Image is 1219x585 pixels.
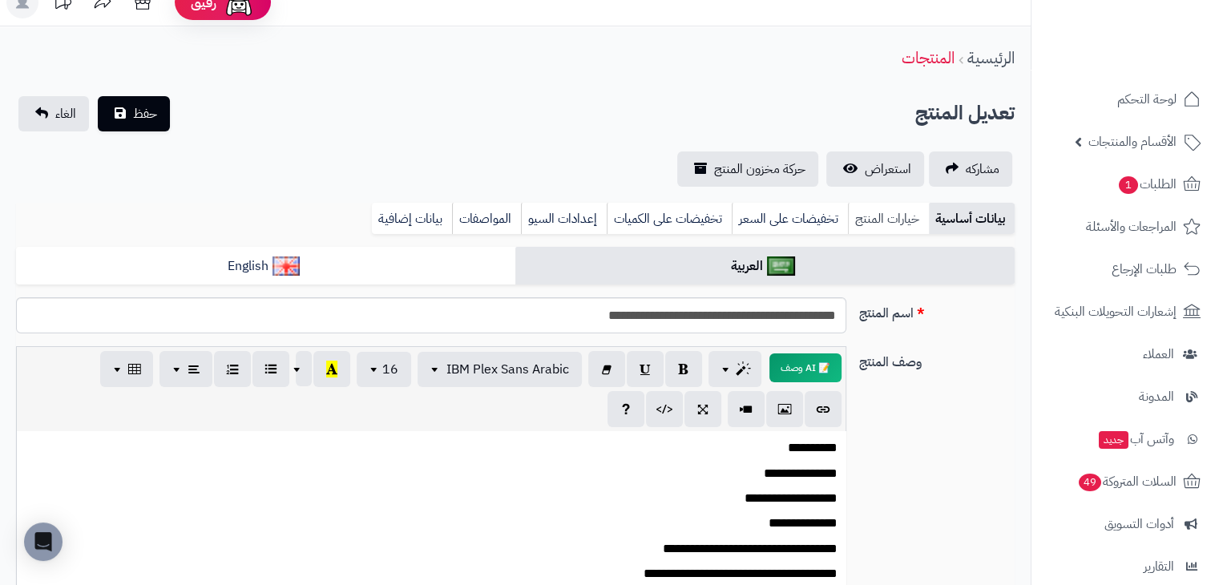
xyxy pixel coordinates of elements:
[1144,555,1174,578] span: التقارير
[865,159,911,179] span: استعراض
[133,104,157,123] span: حفظ
[1117,88,1177,111] span: لوحة التحكم
[16,247,515,286] a: English
[1041,208,1209,246] a: المراجعات والأسئلة
[1055,301,1177,323] span: إشعارات التحويلات البنكية
[446,360,569,379] span: IBM Plex Sans Arabic
[1041,505,1209,543] a: أدوات التسويق
[1041,420,1209,458] a: وآتس آبجديد
[915,97,1015,130] h2: تعديل المنتج
[515,247,1015,286] a: العربية
[902,46,955,70] a: المنتجات
[24,522,63,561] div: Open Intercom Messenger
[521,203,607,235] a: إعدادات السيو
[1119,176,1138,194] span: 1
[1088,131,1177,153] span: الأقسام والمنتجات
[929,203,1015,235] a: بيانات أساسية
[1117,173,1177,196] span: الطلبات
[677,151,818,187] a: حركة مخزون المنتج
[1104,513,1174,535] span: أدوات التسويق
[1077,470,1177,493] span: السلات المتروكة
[853,346,1021,372] label: وصف المنتج
[1097,428,1174,450] span: وآتس آب
[1139,385,1174,408] span: المدونة
[769,353,842,382] button: 📝 AI وصف
[1099,431,1128,449] span: جديد
[929,151,1012,187] a: مشاركه
[853,297,1021,323] label: اسم المنتج
[18,96,89,131] a: الغاء
[966,159,999,179] span: مشاركه
[98,96,170,131] button: حفظ
[848,203,929,235] a: خيارات المنتج
[357,352,411,387] button: 16
[1041,292,1209,331] a: إشعارات التحويلات البنكية
[1041,80,1209,119] a: لوحة التحكم
[714,159,805,179] span: حركة مخزون المنتج
[382,360,398,379] span: 16
[826,151,924,187] a: استعراض
[55,104,76,123] span: الغاء
[1041,250,1209,288] a: طلبات الإرجاع
[1143,343,1174,365] span: العملاء
[418,352,582,387] button: IBM Plex Sans Arabic
[272,256,301,276] img: English
[1041,335,1209,373] a: العملاء
[1079,474,1101,491] span: 49
[452,203,521,235] a: المواصفات
[767,256,795,276] img: العربية
[1112,258,1177,280] span: طلبات الإرجاع
[967,46,1015,70] a: الرئيسية
[607,203,732,235] a: تخفيضات على الكميات
[372,203,452,235] a: بيانات إضافية
[1041,165,1209,204] a: الطلبات1
[1041,377,1209,416] a: المدونة
[1041,462,1209,501] a: السلات المتروكة49
[1086,216,1177,238] span: المراجعات والأسئلة
[732,203,848,235] a: تخفيضات على السعر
